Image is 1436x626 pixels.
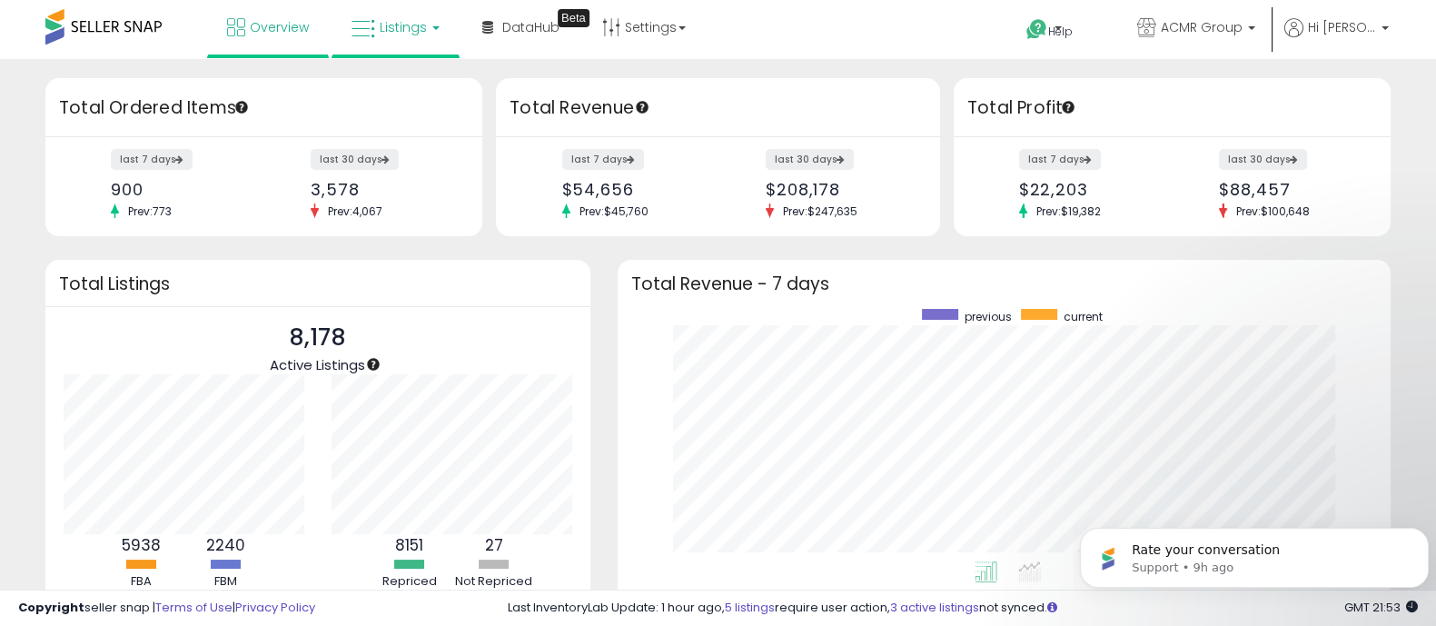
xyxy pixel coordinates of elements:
div: Tooltip anchor [1060,99,1076,115]
b: 2240 [206,534,245,556]
label: last 7 days [562,149,644,170]
a: 3 active listings [890,599,979,616]
a: 5 listings [725,599,775,616]
span: Help [1048,24,1073,39]
a: Help [1012,5,1108,59]
a: Hi [PERSON_NAME] [1284,18,1389,59]
h3: Total Revenue - 7 days [631,277,1377,291]
iframe: Intercom notifications message [1073,490,1436,617]
span: Prev: $247,635 [774,204,867,219]
div: seller snap | | [18,600,315,617]
div: $88,457 [1219,180,1359,199]
div: Tooltip anchor [634,99,650,115]
a: Privacy Policy [235,599,315,616]
div: $208,178 [766,180,908,199]
strong: Copyright [18,599,84,616]
div: 900 [111,180,251,199]
span: Prev: 4,067 [319,204,391,219]
div: 3,578 [311,180,451,199]
span: Hi [PERSON_NAME] [1308,18,1376,36]
b: 8151 [395,534,423,556]
span: DataHub [502,18,560,36]
span: current [1064,309,1103,324]
span: Prev: $100,648 [1227,204,1319,219]
b: 5938 [122,534,161,556]
a: Terms of Use [155,599,233,616]
span: Listings [380,18,427,36]
div: Last InventoryLab Update: 1 hour ago, require user action, not synced. [508,600,1418,617]
h3: Total Revenue [510,95,926,121]
span: Prev: $45,760 [570,204,658,219]
span: ACMR Group [1161,18,1243,36]
div: FBA [101,573,183,591]
p: 8,178 [270,321,365,355]
b: 27 [485,534,503,556]
div: Tooltip anchor [233,99,250,115]
span: Prev: 773 [119,204,181,219]
i: Get Help [1025,18,1048,41]
span: previous [965,309,1012,324]
div: Not Repriced [453,573,535,591]
span: Active Listings [270,355,365,374]
i: Click here to read more about un-synced listings. [1047,601,1057,613]
span: Overview [250,18,309,36]
label: last 30 days [766,149,854,170]
div: FBM [185,573,267,591]
h3: Total Listings [59,277,577,291]
div: $54,656 [562,180,705,199]
label: last 7 days [111,149,193,170]
label: last 7 days [1019,149,1101,170]
div: Repriced [369,573,451,591]
label: last 30 days [311,149,399,170]
div: Tooltip anchor [365,356,381,373]
div: $22,203 [1019,180,1159,199]
h3: Total Ordered Items [59,95,469,121]
span: Prev: $19,382 [1027,204,1110,219]
label: last 30 days [1219,149,1307,170]
h3: Total Profit [967,95,1377,121]
div: Tooltip anchor [558,9,589,27]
